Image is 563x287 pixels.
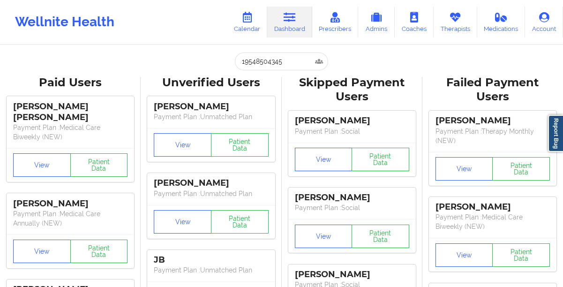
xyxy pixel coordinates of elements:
[147,76,275,90] div: Unverified Users
[435,127,550,145] p: Payment Plan : Therapy Monthly (NEW)
[154,265,268,275] p: Payment Plan : Unmatched Plan
[435,157,493,181] button: View
[352,148,409,171] button: Patient Data
[13,209,128,228] p: Payment Plan : Medical Care Annually (NEW)
[352,225,409,248] button: Patient Data
[295,269,409,280] div: [PERSON_NAME]
[492,243,550,267] button: Patient Data
[154,112,268,121] p: Payment Plan : Unmatched Plan
[13,198,128,209] div: [PERSON_NAME]
[435,115,550,126] div: [PERSON_NAME]
[295,115,409,126] div: [PERSON_NAME]
[288,76,416,105] div: Skipped Payment Users
[312,7,359,38] a: Prescribers
[154,189,268,198] p: Payment Plan : Unmatched Plan
[267,7,312,38] a: Dashboard
[70,240,128,263] button: Patient Data
[295,148,353,171] button: View
[227,7,267,38] a: Calendar
[492,157,550,181] button: Patient Data
[154,178,268,189] div: [PERSON_NAME]
[7,76,134,90] div: Paid Users
[548,115,563,152] a: Report Bug
[13,101,128,123] div: [PERSON_NAME] [PERSON_NAME]
[154,255,268,265] div: JB
[154,210,211,234] button: View
[211,133,269,157] button: Patient Data
[477,7,525,38] a: Medications
[435,202,550,212] div: [PERSON_NAME]
[154,133,211,157] button: View
[435,212,550,231] p: Payment Plan : Medical Care Biweekly (NEW)
[295,127,409,136] p: Payment Plan : Social
[429,76,556,105] div: Failed Payment Users
[295,203,409,212] p: Payment Plan : Social
[395,7,434,38] a: Coaches
[295,225,353,248] button: View
[13,123,128,142] p: Payment Plan : Medical Care Biweekly (NEW)
[154,101,268,112] div: [PERSON_NAME]
[435,243,493,267] button: View
[70,153,128,177] button: Patient Data
[358,7,395,38] a: Admins
[434,7,477,38] a: Therapists
[525,7,563,38] a: Account
[13,240,71,263] button: View
[13,153,71,177] button: View
[295,192,409,203] div: [PERSON_NAME]
[211,210,269,234] button: Patient Data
